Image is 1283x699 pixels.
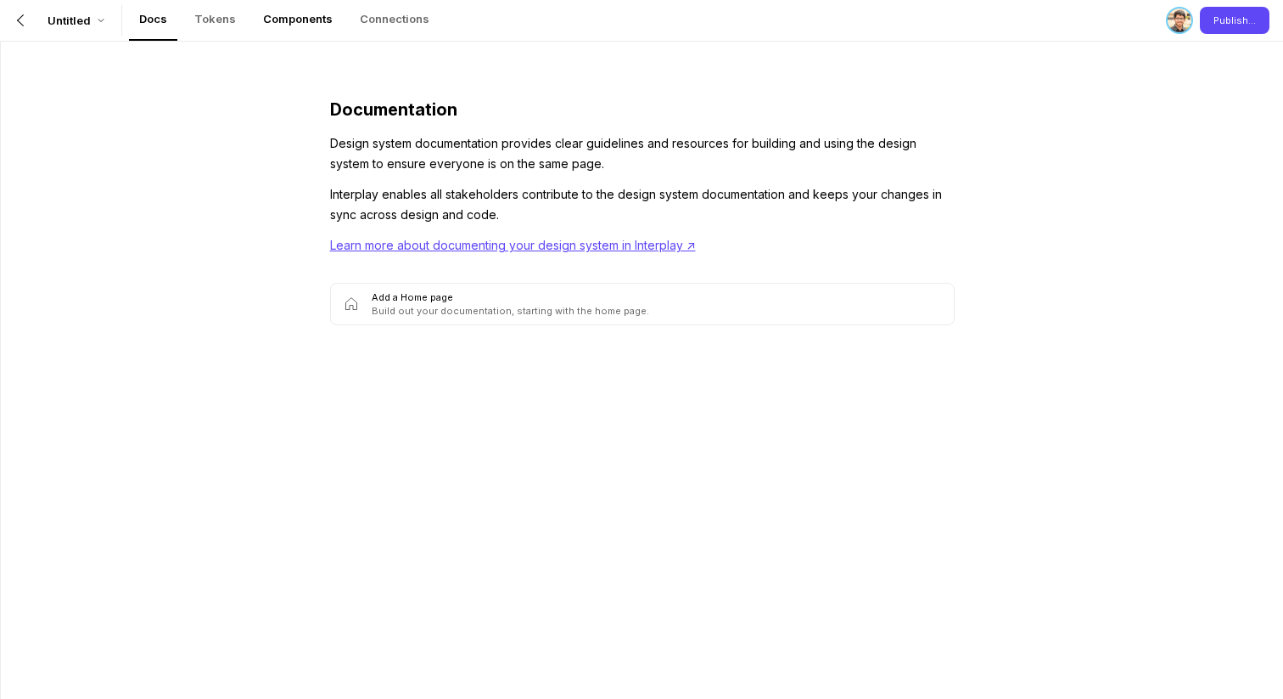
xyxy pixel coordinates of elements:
[330,133,955,174] p: Design system documentation provides clear guidelines and resources for building and using the de...
[330,96,955,123] p: Documentation
[139,10,167,27] p: Docs
[1200,7,1269,34] button: Publish...
[263,10,333,27] p: Components
[48,12,91,29] p: Untitled
[194,10,236,27] p: Tokens
[360,10,429,27] p: Connections
[330,184,955,225] p: Interplay enables all stakeholders contribute to the design system documentation and keeps your c...
[372,304,649,318] p: Build out your documentation, starting with the home page.
[330,235,955,256] a: Learn more about documenting your design system in Interplay ↗︎
[372,290,453,304] div: Add a Home page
